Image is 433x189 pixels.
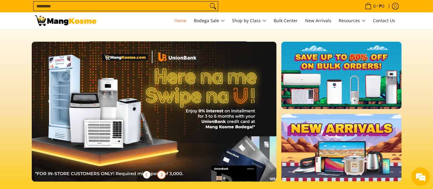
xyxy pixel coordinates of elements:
a: Shop by Class [229,12,270,29]
span: Contact Us [373,18,395,23]
a: Contact Us [370,12,398,29]
span: Home [175,18,187,23]
a: Bodega Sale [191,12,228,29]
a: New Arrivals [302,12,335,29]
button: Next [155,168,168,182]
span: 0 [373,4,377,8]
button: Search [208,2,218,11]
span: Resources [339,17,366,25]
nav: Main Menu [103,12,398,29]
a: Home [172,12,190,29]
span: Shop by Class [232,17,267,25]
span: ₱0 [378,4,386,8]
span: New Arrivals [305,18,332,23]
div: Chat with us now [32,35,104,43]
textarea: Type your message and hit 'Enter' [3,124,117,146]
span: Bulk Center [274,18,298,23]
span: We're online! [36,56,85,118]
button: Previous [140,168,153,182]
a: Bulk Center [271,12,301,29]
a: Resources [336,12,369,29]
span: • [363,3,386,10]
div: Minimize live chat window [101,3,116,18]
img: Mang Kosme: Your Home Appliances Warehouse Sale Partner! [35,15,96,26]
span: Bodega Sale [194,17,225,25]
